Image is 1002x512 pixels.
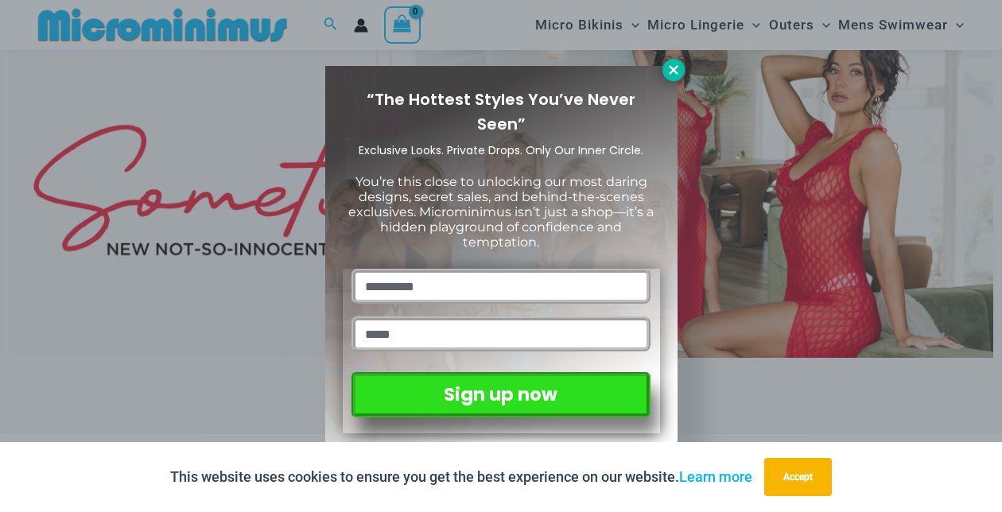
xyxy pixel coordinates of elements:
[170,465,752,489] p: This website uses cookies to ensure you get the best experience on our website.
[679,468,752,485] a: Learn more
[351,372,650,417] button: Sign up now
[367,88,635,135] span: “The Hottest Styles You’ve Never Seen”
[662,59,685,81] button: Close
[764,458,832,496] button: Accept
[359,142,643,158] span: Exclusive Looks. Private Drops. Only Our Inner Circle.
[348,174,654,250] span: You’re this close to unlocking our most daring designs, secret sales, and behind-the-scenes exclu...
